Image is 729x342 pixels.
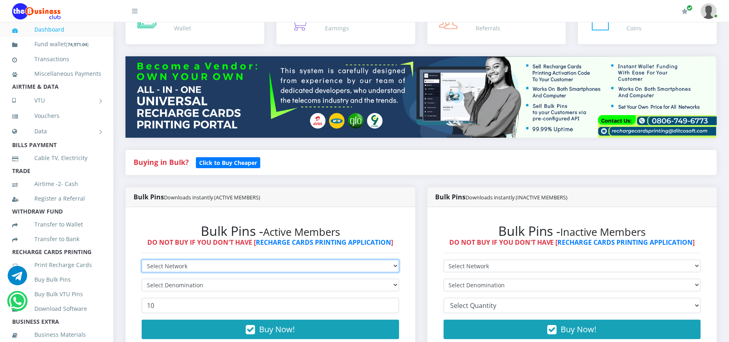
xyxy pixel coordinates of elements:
[449,238,695,247] strong: DO NOT BUY IF YOU DON'T HAVE [ ]
[12,20,101,39] a: Dashboard
[263,225,340,239] small: Active Members
[561,225,646,239] small: Inactive Members
[174,24,204,32] div: Wallet
[12,215,101,234] a: Transfer to Wallet
[68,41,87,47] b: 74,971.04
[142,298,399,313] input: Enter Quantity
[12,175,101,193] a: Airtime -2- Cash
[196,157,260,167] a: Click to Buy Cheaper
[444,320,701,339] button: Buy Now!
[147,238,393,247] strong: DO NOT BUY IF YOU DON'T HAVE [ ]
[12,3,61,19] img: Logo
[686,5,693,11] span: Renew/Upgrade Subscription
[125,56,717,137] img: multitenant_rcp.png
[12,189,101,208] a: Register a Referral
[12,121,101,141] a: Data
[142,320,399,339] button: Buy Now!
[12,64,101,83] a: Miscellaneous Payments
[134,157,189,167] strong: Buying in Bulk?
[12,50,101,68] a: Transactions
[199,159,257,167] b: Click to Buy Cheaper
[8,272,27,285] a: Chat for support
[12,149,101,167] a: Cable TV, Electricity
[125,4,264,44] a: ₦74,971 Wallet
[12,107,101,125] a: Vouchers
[558,238,693,247] a: RECHARGE CARDS PRINTING APPLICATION
[701,3,717,19] img: User
[325,24,383,32] div: Earnings
[164,194,260,201] small: Downloads instantly (ACTIVE MEMBERS)
[12,90,101,111] a: VTU
[12,299,101,318] a: Download Software
[12,270,101,289] a: Buy Bulk Pins
[12,35,101,54] a: Fund wallet[74,971.04]
[256,238,391,247] a: RECHARGE CARDS PRINTING APPLICATION
[12,230,101,248] a: Transfer to Bank
[476,24,501,32] div: Referrals
[66,41,89,47] small: [ ]
[9,297,26,311] a: Chat for support
[561,324,597,335] span: Buy Now!
[627,24,642,32] div: Coins
[259,324,295,335] span: Buy Now!
[682,8,688,15] i: Renew/Upgrade Subscription
[466,194,568,201] small: Downloads instantly (INACTIVE MEMBERS)
[427,4,566,44] a: 0/0 Referrals
[134,192,260,201] strong: Bulk Pins
[444,223,701,239] h2: Bulk Pins -
[276,4,415,44] a: ₦391.35/₦4,491 Earnings
[12,285,101,304] a: Buy Bulk VTU Pins
[436,192,568,201] strong: Bulk Pins
[142,223,399,239] h2: Bulk Pins -
[12,256,101,274] a: Print Recharge Cards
